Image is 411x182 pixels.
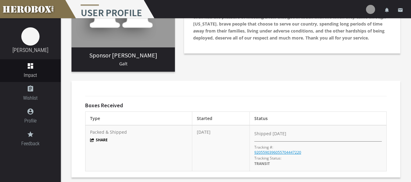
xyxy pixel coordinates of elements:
[254,131,286,137] span: Shipped [DATE]
[192,112,249,125] th: Started
[192,125,249,171] td: [DATE]
[85,102,387,108] h4: Boxes Received
[254,150,301,155] a: 9205590396055704447220
[85,112,192,125] th: Type
[366,5,375,14] img: user-image
[398,7,403,13] i: email
[90,129,127,135] span: Packed & Shipped
[254,156,281,161] span: Tracking Status:
[384,7,390,13] i: notifications
[21,27,40,46] img: image
[254,145,273,150] p: Tracking #:
[249,112,386,125] th: Status
[90,137,108,143] button: Share
[119,61,127,67] span: Galt
[89,51,111,59] span: Sponsor
[27,62,34,70] i: dashboard
[12,47,48,53] a: [PERSON_NAME]
[76,52,170,59] h3: [PERSON_NAME]
[254,161,270,166] span: TRANSIT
